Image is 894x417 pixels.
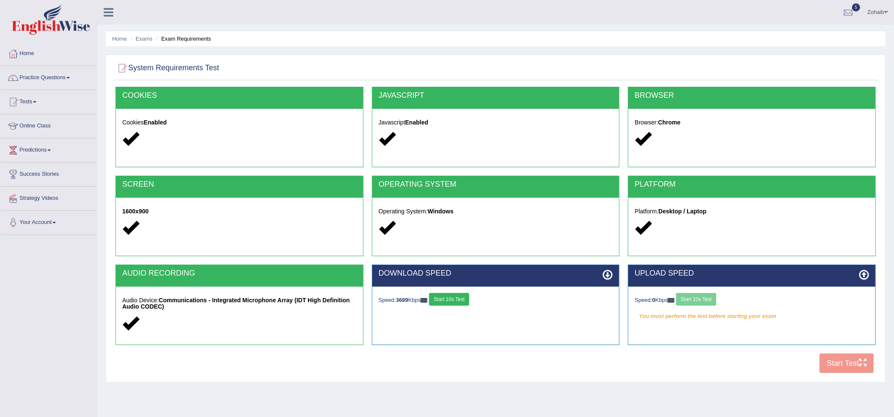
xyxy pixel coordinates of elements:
[0,42,97,63] a: Home
[635,180,869,189] h2: PLATFORM
[635,208,869,215] h5: Platform:
[379,293,613,308] div: Speed: Kbps
[116,62,219,75] h2: System Requirements Test
[635,119,869,126] h5: Browser:
[136,36,153,42] a: Exams
[379,91,613,100] h2: JAVASCRIPT
[635,310,869,323] em: You must perform the test before starting your exam
[144,119,167,126] strong: Enabled
[421,298,427,303] img: ajax-loader-fb-connection.gif
[122,119,357,126] h5: Cookies
[122,297,357,310] h5: Audio Device:
[122,269,357,278] h2: AUDIO RECORDING
[635,269,869,278] h2: UPLOAD SPEED
[0,187,97,208] a: Strategy Videos
[379,119,613,126] h5: Javascript
[429,293,469,306] button: Start 10s Test
[379,180,613,189] h2: OPERATING SYSTEM
[379,269,613,278] h2: DOWNLOAD SPEED
[0,66,97,87] a: Practice Questions
[635,91,869,100] h2: BROWSER
[154,35,211,43] li: Exam Requirements
[428,208,454,215] strong: Windows
[122,180,357,189] h2: SCREEN
[396,297,408,303] strong: 3689
[658,208,707,215] strong: Desktop / Laptop
[122,208,149,215] strong: 1600x900
[852,3,861,11] span: 5
[379,208,613,215] h5: Operating System:
[405,119,428,126] strong: Enabled
[112,36,127,42] a: Home
[0,211,97,232] a: Your Account
[0,138,97,160] a: Predictions
[0,163,97,184] a: Success Stories
[635,293,869,308] div: Speed: Kbps
[122,297,350,310] strong: Communications - Integrated Microphone Array (IDT High Definition Audio CODEC)
[0,90,97,111] a: Tests
[122,91,357,100] h2: COOKIES
[658,119,681,126] strong: Chrome
[652,297,655,303] strong: 0
[0,114,97,135] a: Online Class
[668,298,674,303] img: ajax-loader-fb-connection.gif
